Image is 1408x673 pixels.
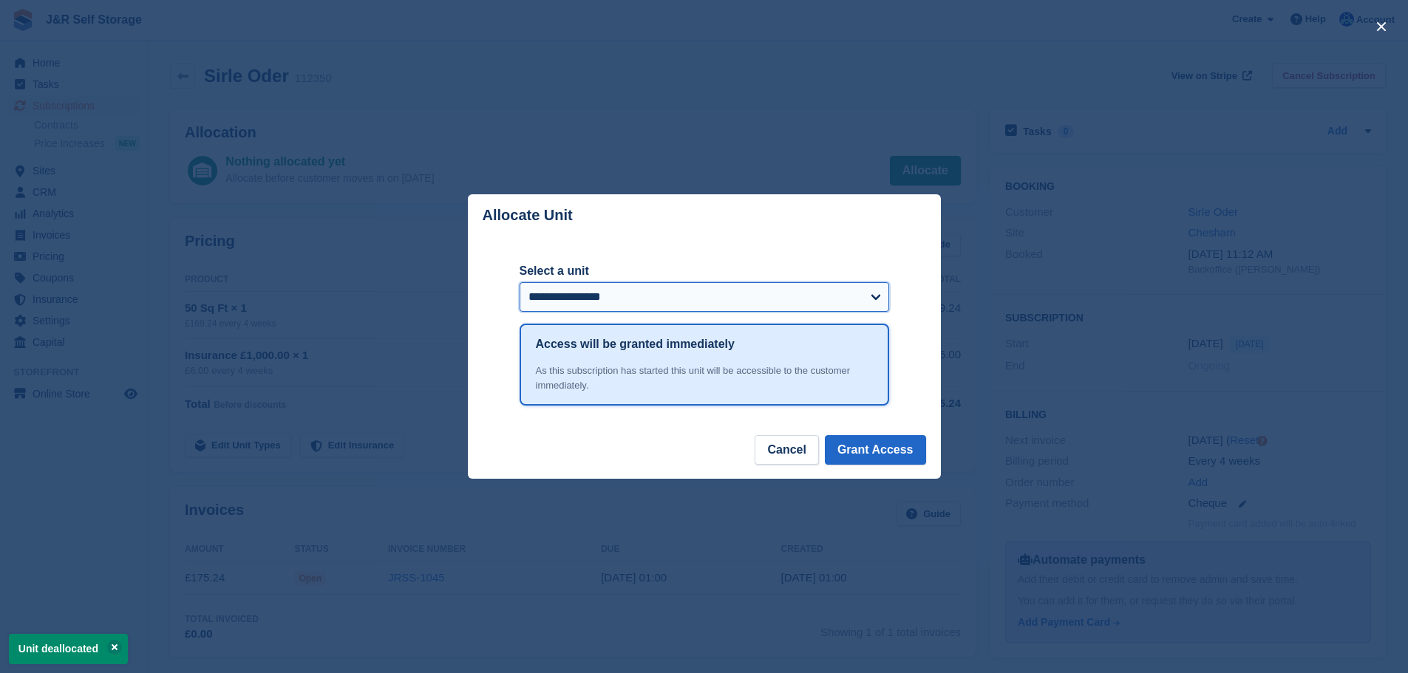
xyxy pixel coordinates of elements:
[483,207,573,224] p: Allocate Unit
[536,363,873,392] div: As this subscription has started this unit will be accessible to the customer immediately.
[1370,15,1393,38] button: close
[536,335,735,353] h1: Access will be granted immediately
[755,435,818,465] button: Cancel
[9,634,128,664] p: Unit deallocated
[825,435,926,465] button: Grant Access
[520,262,889,280] label: Select a unit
